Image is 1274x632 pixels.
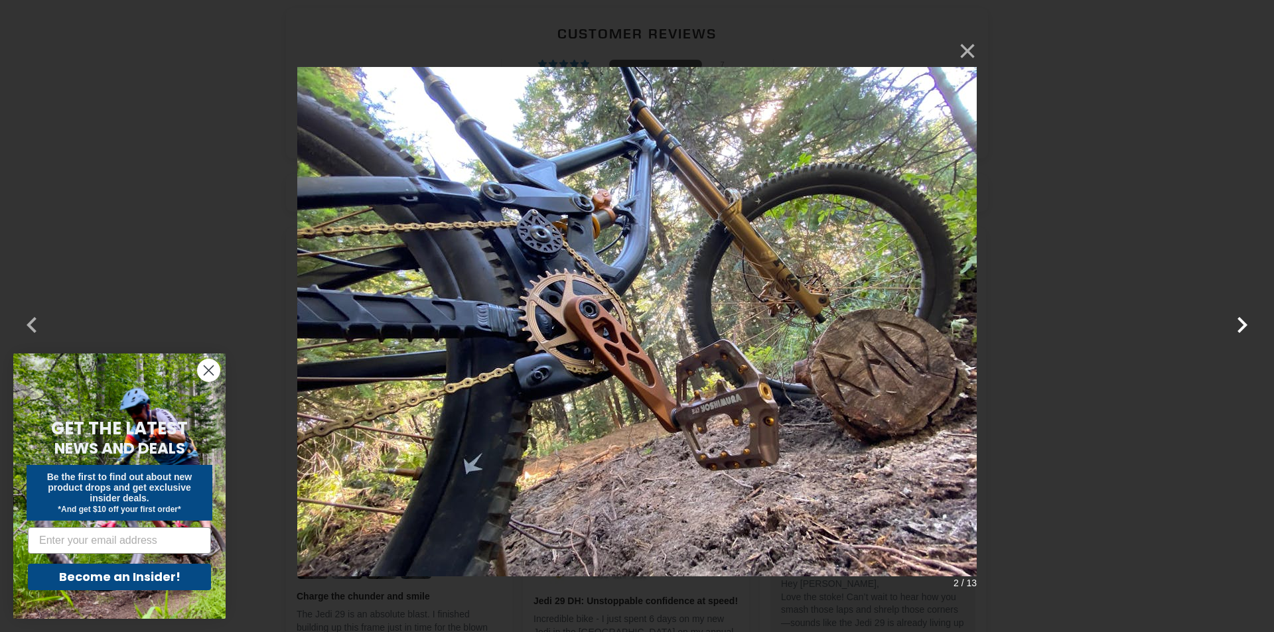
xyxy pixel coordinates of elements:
[16,300,48,332] button: Previous (Left arrow key)
[51,416,188,440] span: GET THE LATEST
[28,527,211,554] input: Enter your email address
[954,574,977,592] span: 2 / 13
[47,472,192,503] span: Be the first to find out about new product drops and get exclusive insider deals.
[197,359,220,382] button: Close dialog
[945,35,977,67] button: ×
[1226,300,1258,332] button: Next (Right arrow key)
[297,35,977,598] img: User picture
[28,564,211,590] button: Become an Insider!
[54,438,185,459] span: NEWS AND DEALS
[58,505,180,514] span: *And get $10 off your first order*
